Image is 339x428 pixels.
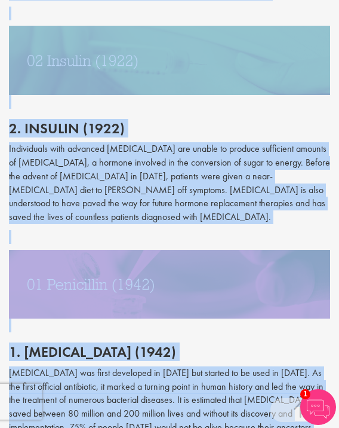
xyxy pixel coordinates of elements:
img: PENICILLIN (1942) [9,250,330,319]
span: 1 [300,389,310,399]
img: Chatbot [300,389,336,425]
h2: 2. Insulin (1922) [9,121,330,136]
p: Individuals with advanced [MEDICAL_DATA] are unable to produce sufficient amounts of [MEDICAL_DAT... [9,142,330,224]
h2: 1. [MEDICAL_DATA] (1942) [9,344,330,360]
img: INSULIN (1922) [9,26,330,94]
